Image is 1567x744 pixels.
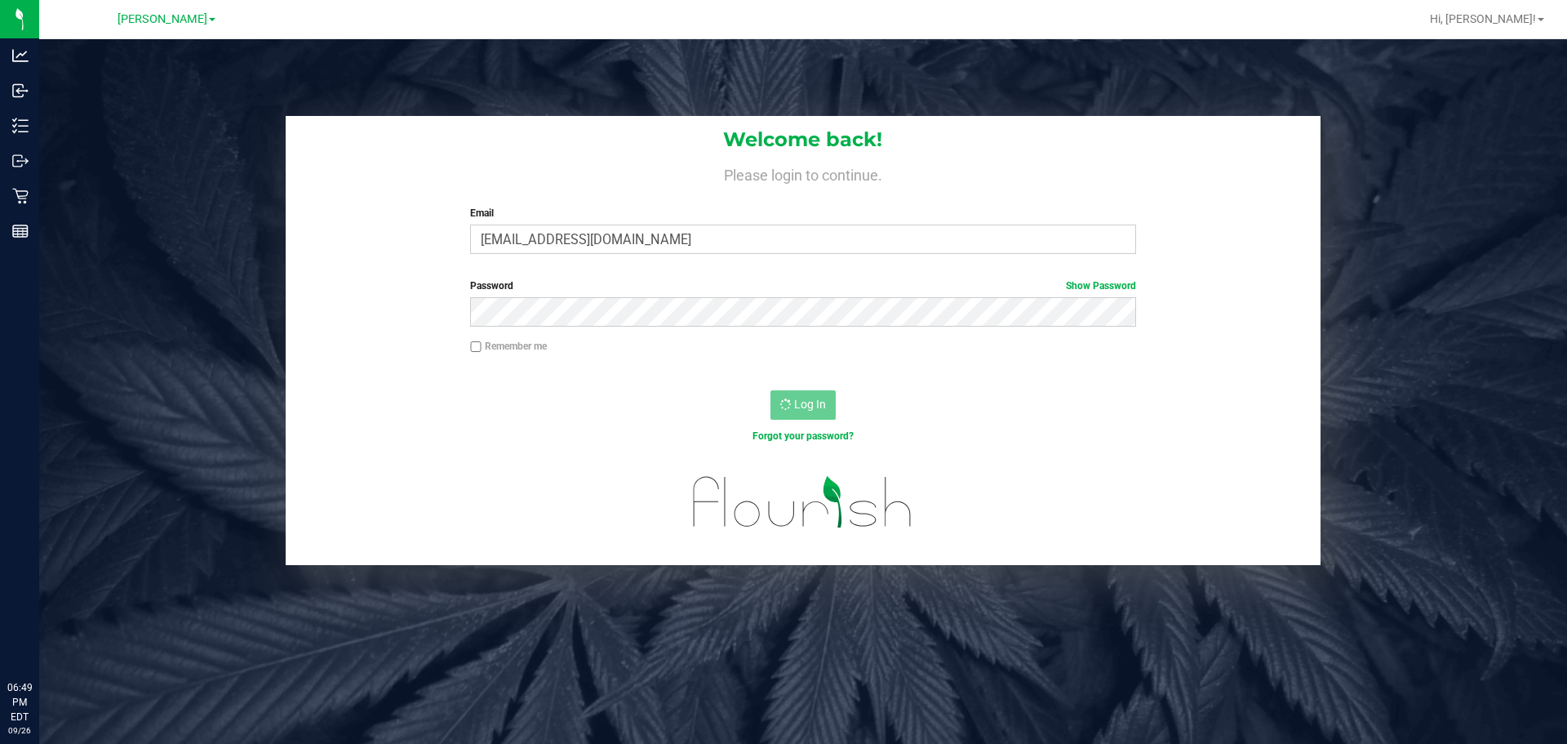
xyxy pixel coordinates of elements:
[118,12,207,26] span: [PERSON_NAME]
[12,118,29,134] inline-svg: Inventory
[12,223,29,239] inline-svg: Reports
[770,390,836,420] button: Log In
[12,153,29,169] inline-svg: Outbound
[7,680,32,724] p: 06:49 PM EDT
[1430,12,1536,25] span: Hi, [PERSON_NAME]!
[470,341,482,353] input: Remember me
[7,724,32,737] p: 09/26
[794,398,826,411] span: Log In
[286,129,1321,150] h1: Welcome back!
[12,47,29,64] inline-svg: Analytics
[470,280,513,292] span: Password
[12,82,29,99] inline-svg: Inbound
[286,163,1321,183] h4: Please login to continue.
[673,461,932,544] img: flourish_logo.svg
[470,206,1135,221] label: Email
[470,339,547,354] label: Remember me
[1066,280,1136,292] a: Show Password
[12,188,29,204] inline-svg: Retail
[752,430,854,442] a: Forgot your password?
